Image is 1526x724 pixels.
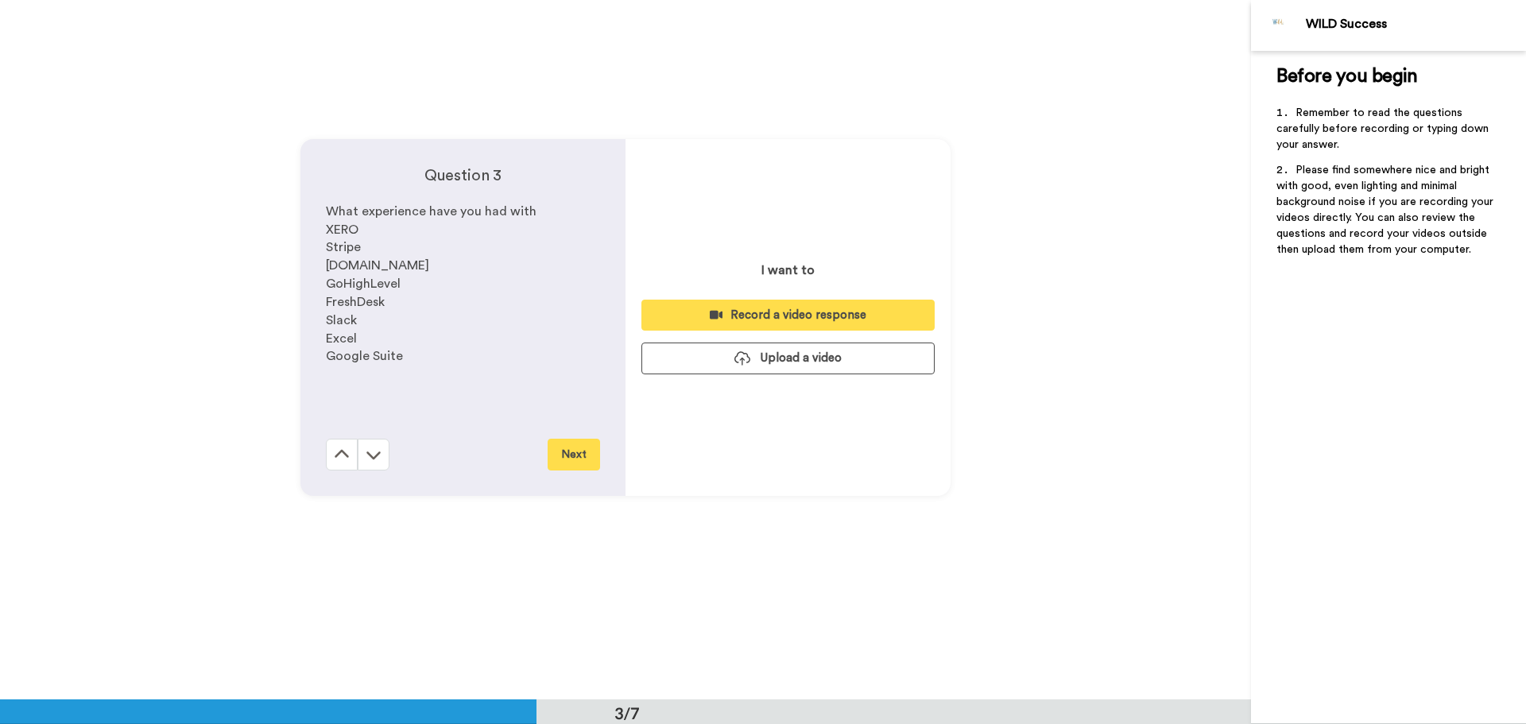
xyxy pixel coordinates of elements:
[326,296,385,308] span: FreshDesk
[326,259,429,272] span: [DOMAIN_NAME]
[761,261,815,280] p: I want to
[326,241,361,254] span: Stripe
[548,439,600,470] button: Next
[326,350,403,362] span: Google Suite
[589,702,665,724] div: 3/7
[1306,17,1525,32] div: WILD Success
[1276,165,1497,255] span: Please find somewhere nice and bright with good, even lighting and minimal background noise if yo...
[654,307,922,323] div: Record a video response
[326,223,358,236] span: XERO
[1276,67,1417,86] span: Before you begin
[326,165,600,187] h4: Question 3
[1260,6,1298,45] img: Profile Image
[1276,107,1492,150] span: Remember to read the questions carefully before recording or typing down your answer.
[326,332,357,345] span: Excel
[641,300,935,331] button: Record a video response
[326,205,536,218] span: What experience have you had with
[326,277,401,290] span: GoHighLevel
[326,314,357,327] span: Slack
[641,343,935,374] button: Upload a video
